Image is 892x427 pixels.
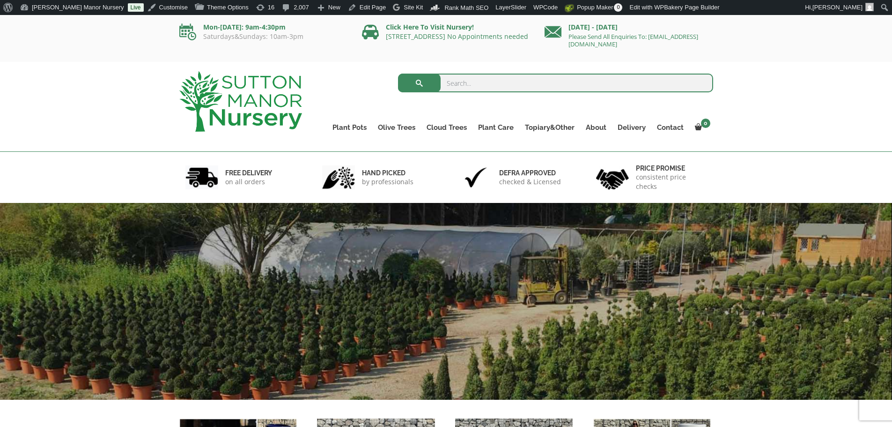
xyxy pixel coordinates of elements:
[580,121,612,134] a: About
[612,121,651,134] a: Delivery
[179,71,302,132] img: logo
[444,4,488,11] span: Rank Math SEO
[545,22,713,33] p: [DATE] - [DATE]
[519,121,580,134] a: Topiary&Other
[636,172,707,191] p: consistent price checks
[499,169,561,177] h6: Defra approved
[179,33,348,40] p: Saturdays&Sundays: 10am-3pm
[636,164,707,172] h6: Price promise
[225,177,272,187] p: on all orders
[472,121,519,134] a: Plant Care
[614,3,622,12] span: 0
[362,177,413,187] p: by professionals
[97,347,774,405] h1: FREE UK DELIVERY UK’S LEADING SUPPLIERS OF TREES & POTS
[128,3,144,12] a: Live
[499,177,561,187] p: checked & Licensed
[459,165,492,189] img: 3.jpg
[651,121,689,134] a: Contact
[812,4,863,11] span: [PERSON_NAME]
[179,22,348,33] p: Mon-[DATE]: 9am-4:30pm
[421,121,472,134] a: Cloud Trees
[386,22,474,31] a: Click Here To Visit Nursery!
[225,169,272,177] h6: FREE DELIVERY
[398,74,713,92] input: Search...
[327,121,372,134] a: Plant Pots
[372,121,421,134] a: Olive Trees
[362,169,413,177] h6: hand picked
[596,163,629,192] img: 4.jpg
[568,32,698,48] a: Please Send All Enquiries To: [EMAIL_ADDRESS][DOMAIN_NAME]
[701,119,710,128] span: 0
[404,4,423,11] span: Site Kit
[185,165,218,189] img: 1.jpg
[322,165,355,189] img: 2.jpg
[689,121,713,134] a: 0
[386,32,528,41] a: [STREET_ADDRESS] No Appointments needed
